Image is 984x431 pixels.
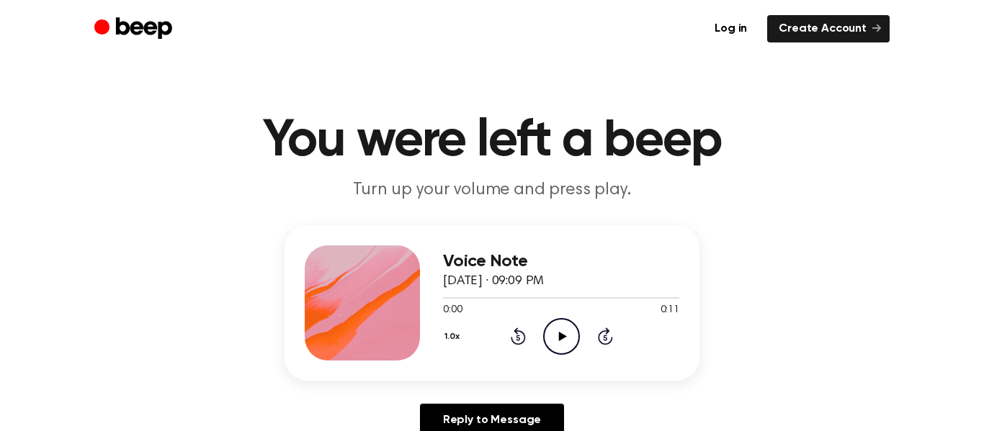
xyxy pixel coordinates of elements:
a: Log in [703,15,759,42]
h3: Voice Note [443,252,679,271]
p: Turn up your volume and press play. [215,178,769,202]
span: [DATE] · 09:09 PM [443,275,544,288]
span: 0:00 [443,303,462,318]
a: Beep [94,15,176,43]
span: 0:11 [661,303,679,318]
h1: You were left a beep [123,115,861,167]
a: Create Account [767,15,890,42]
button: 1.0x [443,325,465,349]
